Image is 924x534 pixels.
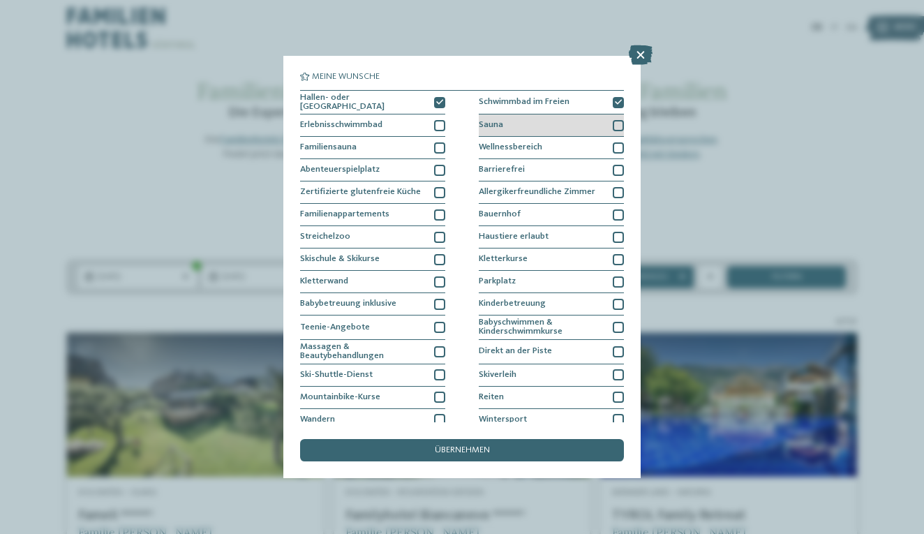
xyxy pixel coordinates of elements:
[312,73,380,82] span: Meine Wünsche
[479,347,552,356] span: Direkt an der Piste
[479,210,521,219] span: Bauernhof
[300,343,426,361] span: Massagen & Beautybehandlungen
[300,323,370,332] span: Teenie-Angebote
[300,299,396,309] span: Babybetreuung inklusive
[479,165,525,175] span: Barrierefrei
[300,143,357,152] span: Familiensauna
[479,121,503,130] span: Sauna
[479,98,569,107] span: Schwimmbad im Freien
[300,121,382,130] span: Erlebnisschwimmbad
[300,188,421,197] span: Zertifizierte glutenfreie Küche
[479,299,546,309] span: Kinderbetreuung
[479,255,528,264] span: Kletterkurse
[479,188,595,197] span: Allergikerfreundliche Zimmer
[479,143,542,152] span: Wellnessbereich
[300,210,389,219] span: Familienappartements
[300,232,350,242] span: Streichelzoo
[300,255,380,264] span: Skischule & Skikurse
[479,318,604,336] span: Babyschwimmen & Kinderschwimmkurse
[479,415,527,424] span: Wintersport
[300,393,380,402] span: Mountainbike-Kurse
[300,165,380,175] span: Abenteuerspielplatz
[479,232,549,242] span: Haustiere erlaubt
[300,371,373,380] span: Ski-Shuttle-Dienst
[300,415,335,424] span: Wandern
[479,277,516,286] span: Parkplatz
[479,371,516,380] span: Skiverleih
[300,277,348,286] span: Kletterwand
[479,393,504,402] span: Reiten
[435,446,490,455] span: übernehmen
[300,94,426,112] span: Hallen- oder [GEOGRAPHIC_DATA]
